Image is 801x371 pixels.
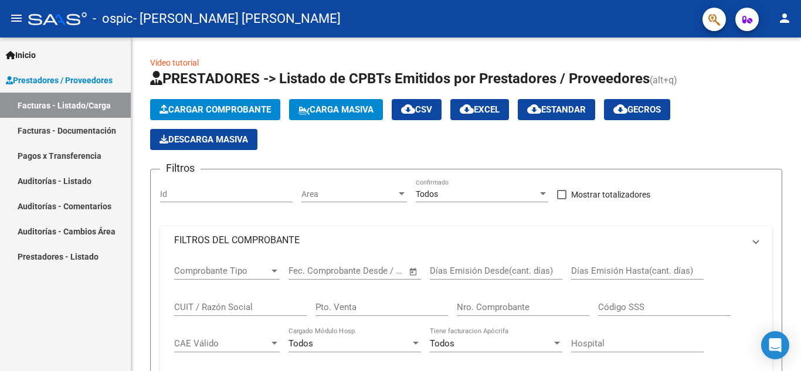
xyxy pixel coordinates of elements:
span: - [PERSON_NAME] [PERSON_NAME] [133,6,341,32]
span: Todos [430,338,454,349]
span: PRESTADORES -> Listado de CPBTs Emitidos por Prestadores / Proveedores [150,70,650,87]
span: EXCEL [460,104,500,115]
span: Todos [289,338,313,349]
span: CSV [401,104,432,115]
span: (alt+q) [650,74,677,86]
mat-icon: cloud_download [401,102,415,116]
input: Fecha fin [347,266,403,276]
app-download-masive: Descarga masiva de comprobantes (adjuntos) [150,129,257,150]
button: Gecros [604,99,670,120]
span: Todos [416,189,438,199]
span: - ospic [93,6,133,32]
button: Descarga Masiva [150,129,257,150]
span: Mostrar totalizadores [571,188,650,202]
mat-icon: cloud_download [460,102,474,116]
button: CSV [392,99,442,120]
div: Open Intercom Messenger [761,331,789,359]
button: Cargar Comprobante [150,99,280,120]
mat-icon: cloud_download [527,102,541,116]
mat-icon: person [778,11,792,25]
button: EXCEL [450,99,509,120]
mat-icon: menu [9,11,23,25]
mat-expansion-panel-header: FILTROS DEL COMPROBANTE [160,226,772,254]
span: CAE Válido [174,338,269,349]
mat-panel-title: FILTROS DEL COMPROBANTE [174,234,744,247]
span: Inicio [6,49,36,62]
button: Estandar [518,99,595,120]
a: Video tutorial [150,58,199,67]
span: Gecros [613,104,661,115]
input: Fecha inicio [289,266,336,276]
span: Descarga Masiva [159,134,248,145]
span: Carga Masiva [298,104,374,115]
span: Estandar [527,104,586,115]
span: Prestadores / Proveedores [6,74,113,87]
span: Area [301,189,396,199]
span: Comprobante Tipo [174,266,269,276]
button: Carga Masiva [289,99,383,120]
h3: Filtros [160,160,201,176]
button: Open calendar [407,265,420,278]
mat-icon: cloud_download [613,102,627,116]
span: Cargar Comprobante [159,104,271,115]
